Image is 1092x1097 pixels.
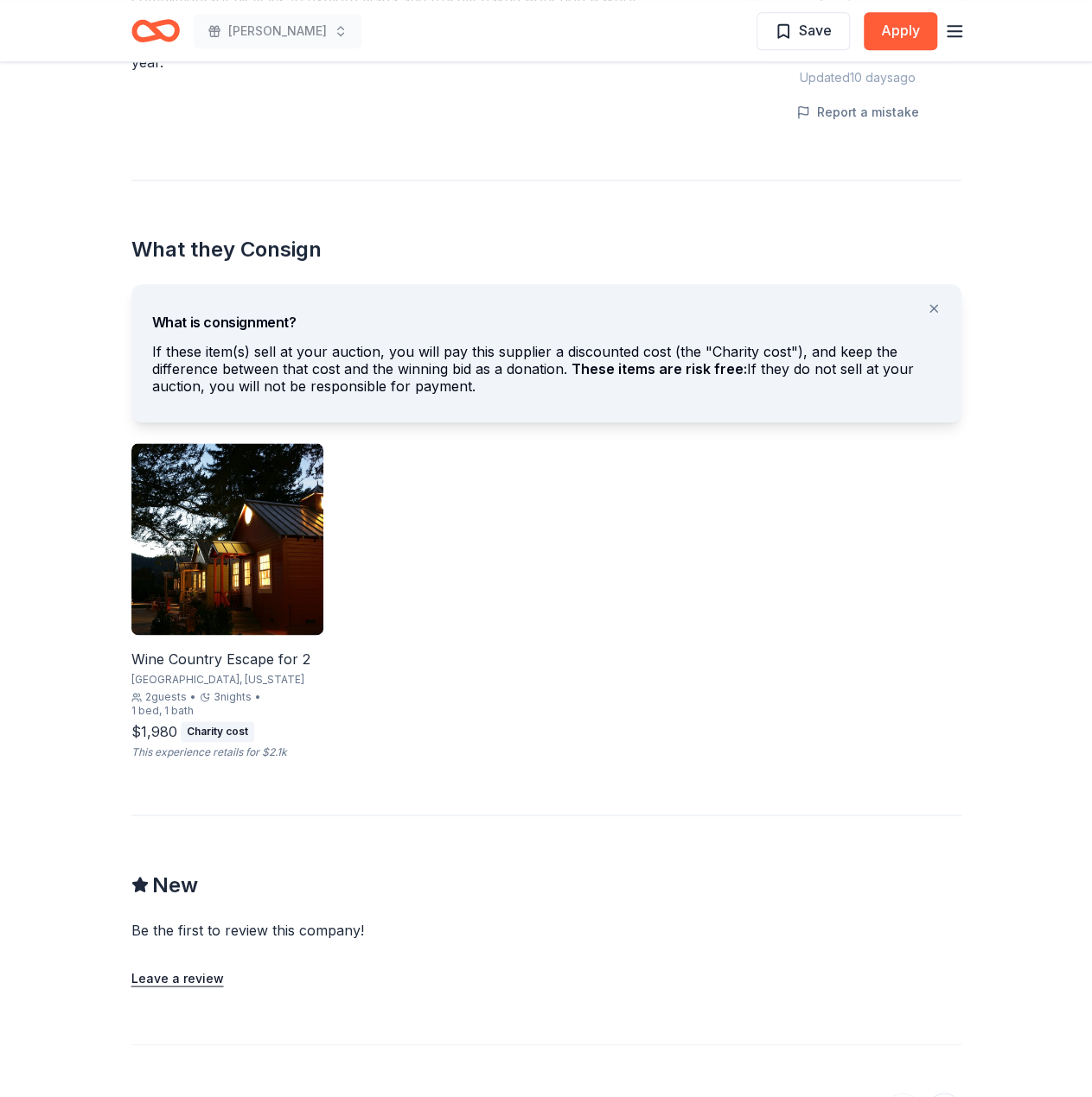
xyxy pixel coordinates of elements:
[864,12,937,50] button: Apply
[131,704,194,718] div: 1 bed, 1 bath
[796,102,919,123] button: Report a mistake
[228,21,327,41] span: [PERSON_NAME]
[152,298,941,333] div: What is consignment?
[757,12,850,50] button: Save
[131,649,323,669] div: Wine Country Escape for 2
[572,360,747,377] span: These items are risk free:
[145,690,187,704] span: 2 guests
[255,690,261,704] div: •
[754,67,961,88] div: Updated 10 days ago
[181,721,254,742] div: Charity cost
[152,871,198,898] span: New
[131,236,961,263] h2: What they Consign
[131,967,224,988] button: Leave a review
[152,343,941,402] div: If these item(s) sell at your auction, you will pay this supplier a discounted cost (the "Charity...
[194,14,361,48] button: [PERSON_NAME]
[131,673,323,687] div: [GEOGRAPHIC_DATA], [US_STATE]
[131,919,574,940] div: Be the first to review this company!
[131,745,323,759] div: This experience retails for $2.1k
[214,690,252,704] span: 3 nights
[190,690,196,704] div: •
[799,19,832,41] span: Save
[131,10,180,51] a: Home
[131,721,177,742] div: $1,980
[131,443,323,635] img: Image for Wine Country Escape for 2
